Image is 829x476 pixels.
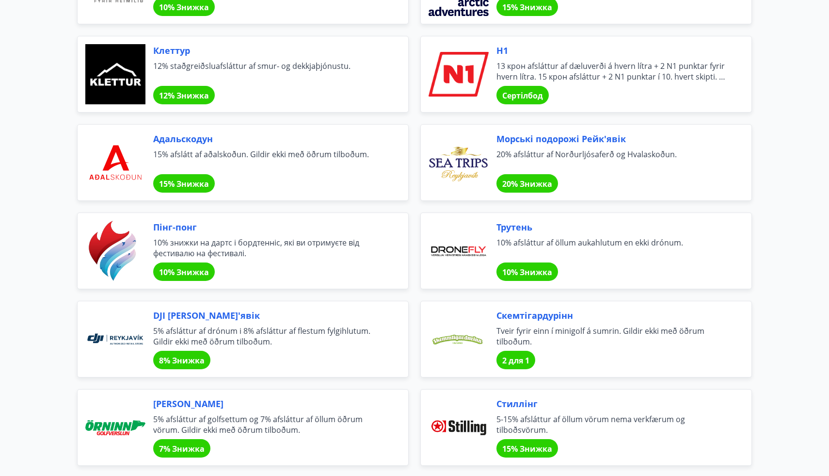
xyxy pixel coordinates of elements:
font: [PERSON_NAME] [153,398,223,410]
font: 20% Знижка [502,179,552,189]
font: 10% знижки на дартс і бордтенніс, які ви отримуєте від фестивалю на фестивалі. [153,237,359,259]
font: Клеттур [153,45,190,56]
font: 13 крон afsláttur af dæluverði á hvern lítra + 2 N1 punktar fyrir hvern lítra. 15 крон afsláttur ... [496,61,728,146]
font: Морські подорожі Рейк'явік [496,133,626,145]
font: 12% Знижка [159,90,209,101]
font: 10% afsláttur af öllum aukahlutum en ekki drónum. [496,237,683,248]
font: Tveir fyrir einn í minigolf á sumrin. Gildir ekki með öðrum tilboðum. [496,326,704,347]
font: 15% Знижка [502,443,552,454]
font: 5% afsláttur af drónum і 8% afsláttur af flestum fylgihlutum. Gildir ekki með öðrum tilboðum. [153,326,370,347]
font: 15% afslátt af aðalskoðun. Gildir ekki með öðrum tilboðum. [153,149,369,160]
font: Адальскодун [153,133,213,145]
font: 2 для 1 [502,355,529,366]
font: Стиллінг [496,398,538,410]
font: 8% Знижка [159,355,205,366]
font: 5-15% afsláttur af öllum vörum nema verkfærum og tilboðsvörum. [496,414,685,435]
font: 10% Знижка [159,2,209,13]
font: 10% Знижка [502,267,552,278]
font: 10% Знижка [159,267,209,278]
font: 5% afsláttur af golfsettum og 7% afsláttur af öllum öðrum vörum. Gildir ekki með öðrum tilboðum. [153,414,363,435]
font: 20% afsláttur af Norðurljósaferð og Hvalaskoðun. [496,149,677,160]
font: Сертілбод [502,90,543,101]
font: Н1 [496,45,508,56]
font: 7% Знижка [159,443,205,454]
font: 15% Знижка [159,179,209,189]
font: 15% Знижка [502,2,552,13]
font: Пінг-понг [153,221,197,233]
font: 12% staðgreiðsluafsláttur af smur- og dekkjaþjónustu. [153,61,351,71]
font: Скемтігардурінн [496,310,573,321]
font: DJI [PERSON_NAME]'явік [153,310,260,321]
font: Трутень [496,221,532,233]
